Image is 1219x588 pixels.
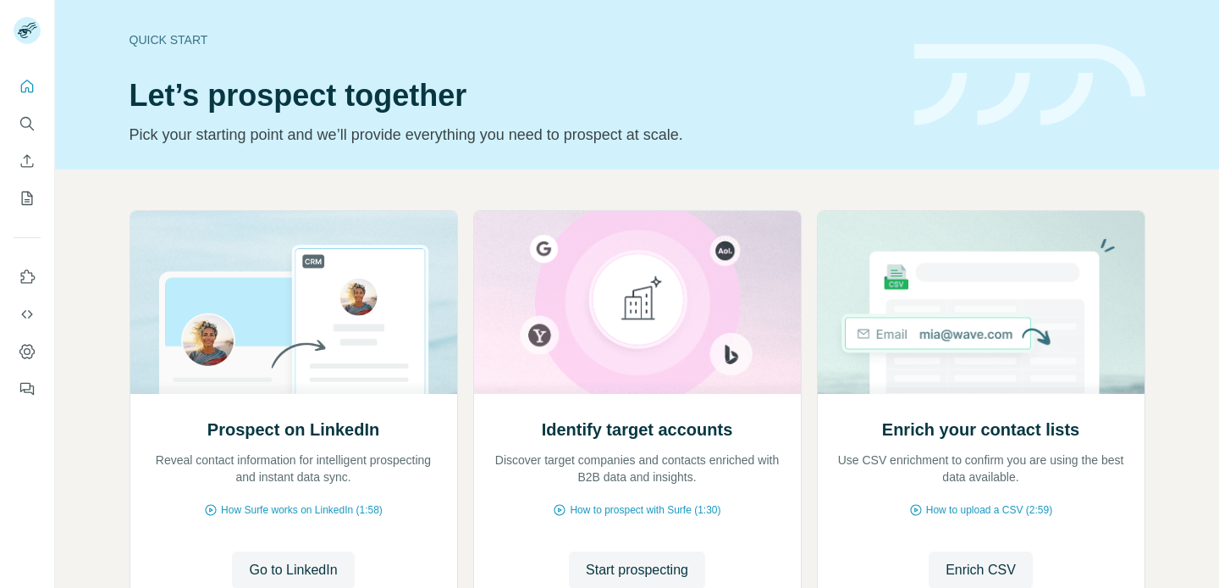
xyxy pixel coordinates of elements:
div: Quick start [130,31,894,48]
p: Pick your starting point and we’ll provide everything you need to prospect at scale. [130,123,894,147]
h2: Enrich your contact lists [882,418,1079,441]
p: Discover target companies and contacts enriched with B2B data and insights. [491,452,784,485]
button: Enrich CSV [14,146,41,176]
img: Prospect on LinkedIn [130,211,458,394]
button: Dashboard [14,336,41,367]
img: banner [914,44,1145,126]
h2: Identify target accounts [542,418,733,441]
span: Start prospecting [586,560,688,580]
span: How to prospect with Surfe (1:30) [570,502,720,518]
span: Enrich CSV [946,560,1016,580]
span: How Surfe works on LinkedIn (1:58) [221,502,383,518]
button: Search [14,108,41,139]
span: Go to LinkedIn [249,560,337,580]
span: How to upload a CSV (2:59) [926,502,1052,518]
img: Identify target accounts [473,211,802,394]
h2: Prospect on LinkedIn [207,418,379,441]
button: Use Surfe API [14,299,41,330]
p: Reveal contact information for intelligent prospecting and instant data sync. [147,452,440,485]
button: Feedback [14,374,41,404]
button: Use Surfe on LinkedIn [14,262,41,292]
img: Enrich your contact lists [817,211,1145,394]
p: Use CSV enrichment to confirm you are using the best data available. [835,452,1128,485]
h1: Let’s prospect together [130,79,894,113]
button: My lists [14,183,41,214]
button: Quick start [14,71,41,102]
